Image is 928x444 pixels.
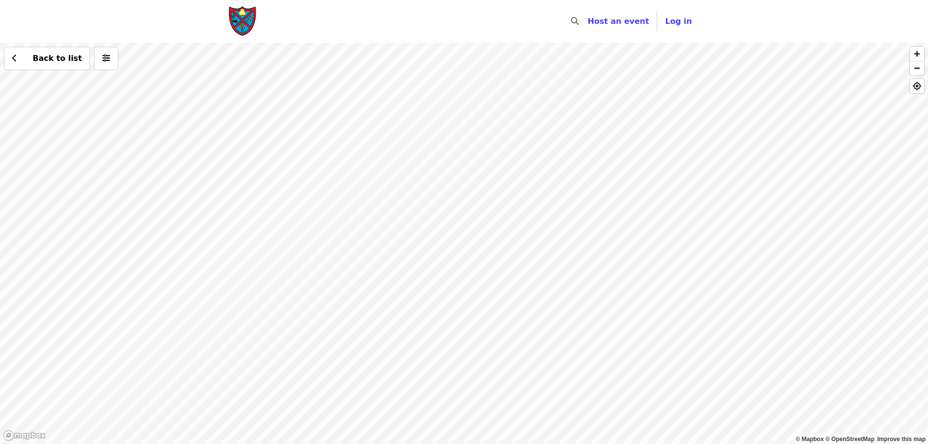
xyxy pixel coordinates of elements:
[4,47,90,70] button: Back to list
[657,12,700,31] button: Log in
[33,54,82,63] span: Back to list
[571,17,579,26] i: search icon
[94,47,118,70] button: More filters (0 selected)
[910,47,924,61] button: Zoom In
[12,54,17,63] i: chevron-left icon
[3,430,46,441] a: Mapbox logo
[910,61,924,75] button: Zoom Out
[587,17,649,26] a: Host an event
[877,436,926,443] a: Map feedback
[825,436,874,443] a: OpenStreetMap
[665,17,692,26] span: Log in
[102,54,110,63] i: sliders-h icon
[796,436,824,443] a: Mapbox
[228,6,258,37] img: Society of St. Andrew - Home
[585,10,592,33] input: Search
[910,79,924,93] button: Find My Location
